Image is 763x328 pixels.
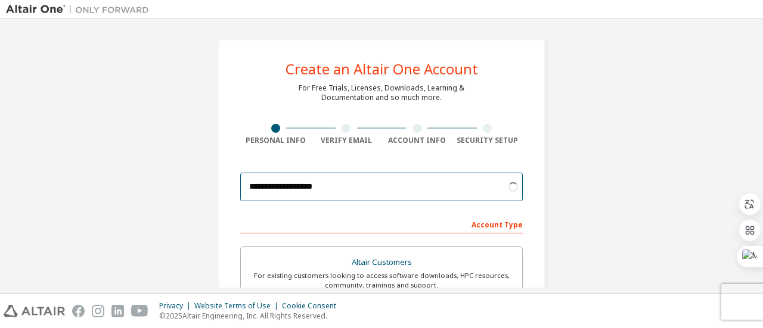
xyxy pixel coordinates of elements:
[240,214,523,233] div: Account Type
[452,136,523,145] div: Security Setup
[194,301,282,311] div: Website Terms of Use
[311,136,382,145] div: Verify Email
[286,62,478,76] div: Create an Altair One Account
[282,301,343,311] div: Cookie Consent
[4,305,65,317] img: altair_logo.svg
[92,305,104,317] img: instagram.svg
[248,271,515,290] div: For existing customers looking to access software downloads, HPC resources, community, trainings ...
[6,4,155,15] img: Altair One
[159,311,343,321] p: © 2025 Altair Engineering, Inc. All Rights Reserved.
[248,254,515,271] div: Altair Customers
[159,301,194,311] div: Privacy
[299,83,464,102] div: For Free Trials, Licenses, Downloads, Learning & Documentation and so much more.
[72,305,85,317] img: facebook.svg
[381,136,452,145] div: Account Info
[131,305,148,317] img: youtube.svg
[240,136,311,145] div: Personal Info
[111,305,124,317] img: linkedin.svg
